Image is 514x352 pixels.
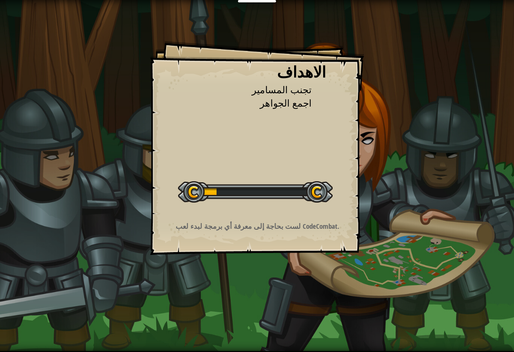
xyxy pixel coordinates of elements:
div: الاهداف [188,61,326,83]
p: لست بحاجة إلى معرفة أي برمجة لبدء لعب CodeCombat. [162,221,353,231]
li: تجنب المسامير [176,83,324,97]
span: اجمع الجواهر [260,97,312,109]
span: تجنب المسامير [252,83,312,96]
li: اجمع الجواهر [176,97,324,110]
